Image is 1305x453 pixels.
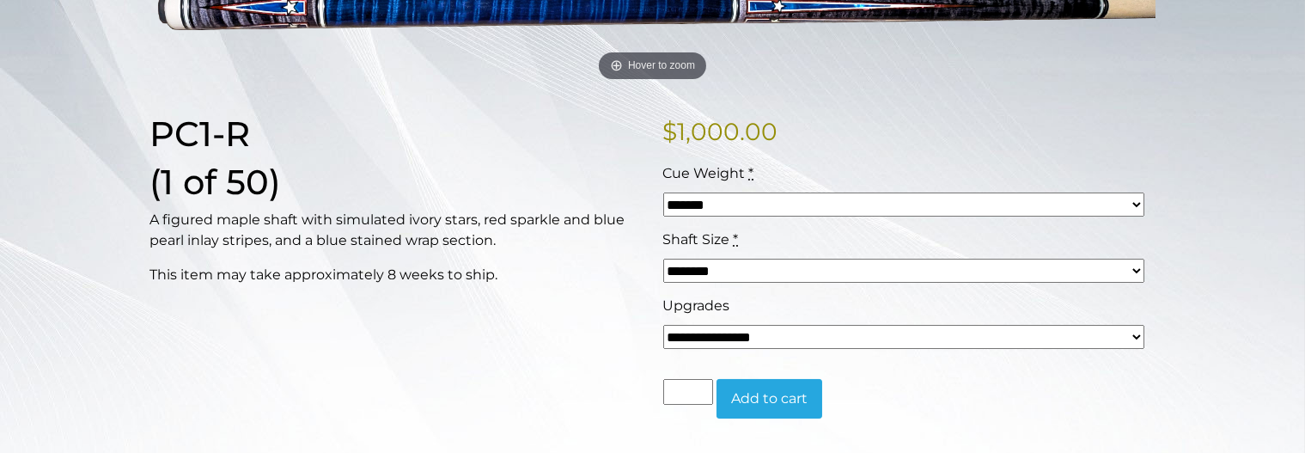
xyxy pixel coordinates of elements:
span: Cue Weight [663,165,746,181]
p: This item may take approximately 8 weeks to ship. [150,265,643,285]
span: Shaft Size [663,231,730,248]
bdi: 1,000.00 [663,117,778,146]
button: Add to cart [717,379,822,419]
span: Upgrades [663,297,730,314]
input: Product quantity [663,379,713,405]
span: $ [663,117,678,146]
h1: PC1-R [150,113,643,155]
h1: (1 of 50) [150,162,643,203]
p: A figured maple shaft with simulated ivory stars, red sparkle and blue pearl inlay stripes, and a... [150,210,643,251]
abbr: required [734,231,739,248]
abbr: required [749,165,754,181]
